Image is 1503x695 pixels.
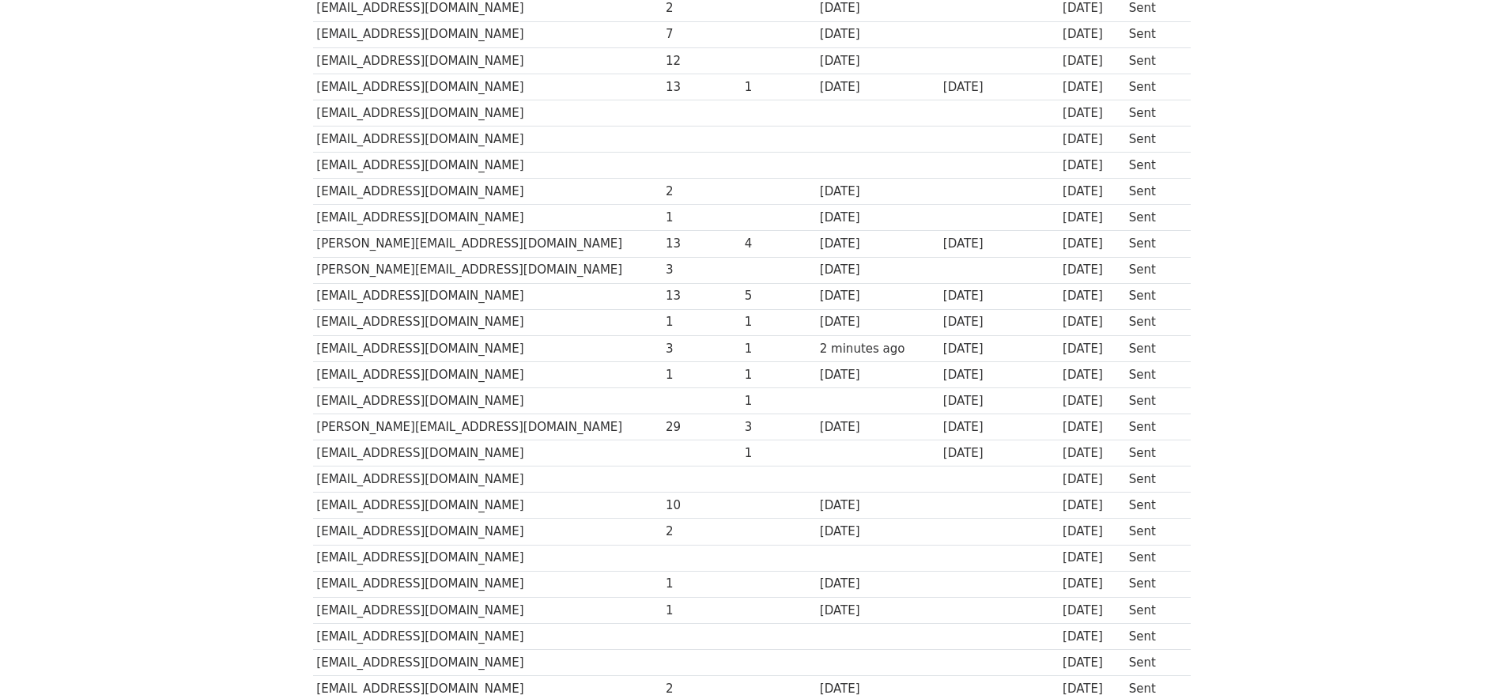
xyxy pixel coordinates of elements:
div: [DATE] [820,261,935,279]
td: [EMAIL_ADDRESS][DOMAIN_NAME] [313,493,663,519]
td: Sent [1125,387,1182,414]
div: [DATE] [820,183,935,201]
td: Sent [1125,361,1182,387]
td: [EMAIL_ADDRESS][DOMAIN_NAME] [313,597,663,623]
td: Sent [1125,21,1182,47]
td: Sent [1125,571,1182,597]
td: [EMAIL_ADDRESS][DOMAIN_NAME] [313,623,663,649]
td: [EMAIL_ADDRESS][DOMAIN_NAME] [313,153,663,179]
td: Sent [1125,649,1182,675]
div: 1 [745,313,812,331]
div: 13 [666,78,737,96]
div: [DATE] [1063,157,1121,175]
div: [DATE] [820,366,935,384]
div: [DATE] [1063,183,1121,201]
td: Sent [1125,47,1182,74]
div: 3 [745,418,812,436]
div: [DATE] [1063,549,1121,567]
td: Sent [1125,283,1182,309]
div: 3 [666,261,737,279]
div: [DATE] [1063,444,1121,463]
td: [EMAIL_ADDRESS][DOMAIN_NAME] [313,571,663,597]
td: [EMAIL_ADDRESS][DOMAIN_NAME] [313,309,663,335]
td: Sent [1125,257,1182,283]
div: 12 [666,52,737,70]
div: 5 [745,287,812,305]
div: [DATE] [1063,575,1121,593]
div: [DATE] [1063,104,1121,123]
div: 7 [666,25,737,43]
td: [PERSON_NAME][EMAIL_ADDRESS][DOMAIN_NAME] [313,231,663,257]
div: [DATE] [820,497,935,515]
div: 1 [666,575,737,593]
div: 1 [666,602,737,620]
div: [DATE] [1063,470,1121,489]
div: [DATE] [820,418,935,436]
div: [DATE] [943,235,1055,253]
div: 1 [745,444,812,463]
div: [DATE] [943,78,1055,96]
div: [DATE] [820,235,935,253]
td: [EMAIL_ADDRESS][DOMAIN_NAME] [313,545,663,571]
div: 2 minutes ago [820,340,935,358]
div: [DATE] [1063,52,1121,70]
div: [DATE] [1063,366,1121,384]
div: 2 [666,183,737,201]
iframe: Chat Widget [1424,619,1503,695]
div: [DATE] [943,392,1055,410]
div: [DATE] [943,444,1055,463]
div: [DATE] [1063,628,1121,646]
div: 1 [745,340,812,358]
div: [DATE] [1063,235,1121,253]
td: Sent [1125,466,1182,493]
td: [EMAIL_ADDRESS][DOMAIN_NAME] [313,387,663,414]
div: [DATE] [943,418,1055,436]
td: [EMAIL_ADDRESS][DOMAIN_NAME] [313,47,663,74]
td: [EMAIL_ADDRESS][DOMAIN_NAME] [313,100,663,126]
div: 1 [745,366,812,384]
div: [DATE] [1063,25,1121,43]
div: [DATE] [1063,78,1121,96]
td: Sent [1125,414,1182,440]
td: [EMAIL_ADDRESS][DOMAIN_NAME] [313,179,663,205]
div: [DATE] [820,209,935,227]
td: Sent [1125,74,1182,100]
div: [DATE] [1063,261,1121,279]
td: [EMAIL_ADDRESS][DOMAIN_NAME] [313,440,663,466]
div: [DATE] [1063,523,1121,541]
td: [EMAIL_ADDRESS][DOMAIN_NAME] [313,127,663,153]
div: [DATE] [1063,313,1121,331]
div: 2 [666,523,737,541]
td: Sent [1125,623,1182,649]
td: [EMAIL_ADDRESS][DOMAIN_NAME] [313,361,663,387]
td: Sent [1125,231,1182,257]
div: [DATE] [943,287,1055,305]
div: [DATE] [820,287,935,305]
td: [EMAIL_ADDRESS][DOMAIN_NAME] [313,649,663,675]
td: [EMAIL_ADDRESS][DOMAIN_NAME] [313,283,663,309]
td: Sent [1125,440,1182,466]
td: Sent [1125,100,1182,126]
td: [EMAIL_ADDRESS][DOMAIN_NAME] [313,335,663,361]
td: Sent [1125,545,1182,571]
div: [DATE] [820,523,935,541]
td: Sent [1125,309,1182,335]
td: [EMAIL_ADDRESS][DOMAIN_NAME] [313,466,663,493]
td: Sent [1125,597,1182,623]
div: [DATE] [820,602,935,620]
td: Sent [1125,127,1182,153]
td: [EMAIL_ADDRESS][DOMAIN_NAME] [313,74,663,100]
div: [DATE] [943,366,1055,384]
div: [DATE] [820,78,935,96]
div: 13 [666,287,737,305]
div: [DATE] [943,313,1055,331]
div: [DATE] [1063,287,1121,305]
div: 1 [666,313,737,331]
div: [DATE] [1063,497,1121,515]
div: [DATE] [1063,130,1121,149]
div: 10 [666,497,737,515]
td: [PERSON_NAME][EMAIL_ADDRESS][DOMAIN_NAME] [313,414,663,440]
td: Sent [1125,179,1182,205]
div: [DATE] [1063,340,1121,358]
